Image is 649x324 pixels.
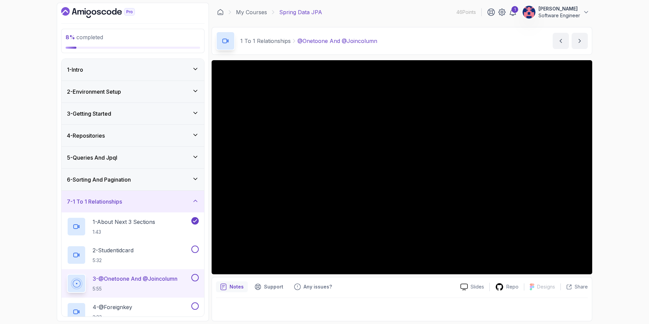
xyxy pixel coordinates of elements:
[67,132,105,140] h3: 4 - Repositories
[67,302,199,321] button: 4-@Foreignkey2:23
[67,217,199,236] button: 1-About Next 3 Sections1:43
[62,169,204,190] button: 6-Sorting And Pagination
[93,257,134,264] p: 5:32
[455,283,489,291] a: Slides
[523,6,535,19] img: user profile image
[67,176,131,184] h3: 6 - Sorting And Pagination
[62,103,204,124] button: 3-Getting Started
[62,59,204,80] button: 1-Intro
[93,218,155,226] p: 1 - About Next 3 Sections
[67,88,121,96] h3: 2 - Environment Setup
[506,283,519,290] p: Repo
[62,147,204,168] button: 5-Queries And Jpql
[66,34,75,41] span: 8 %
[553,33,569,49] button: previous content
[93,285,177,292] p: 5:55
[290,281,336,292] button: Feedback button
[93,246,134,254] p: 2 - Studentidcard
[230,283,244,290] p: Notes
[216,281,248,292] button: notes button
[471,283,484,290] p: Slides
[560,283,588,290] button: Share
[279,8,322,16] p: Spring Data JPA
[522,5,590,19] button: user profile image[PERSON_NAME]Software Engineer
[61,7,150,18] a: Dashboard
[572,33,588,49] button: next content
[93,275,177,283] p: 3 - @Onetoone And @Joincolumn
[67,198,122,206] h3: 7 - 1 To 1 Relationships
[490,283,524,291] a: Repo
[509,8,517,16] a: 1
[575,283,588,290] p: Share
[456,9,476,16] p: 46 Points
[297,37,377,45] p: @Onetoone And @Joincolumn
[66,34,103,41] span: completed
[67,110,111,118] h3: 3 - Getting Started
[62,191,204,212] button: 7-1 To 1 Relationships
[93,303,132,311] p: 4 - @Foreignkey
[236,8,267,16] a: My Courses
[67,246,199,264] button: 2-Studentidcard5:32
[537,283,555,290] p: Designs
[62,125,204,146] button: 4-Repositories
[67,274,199,293] button: 3-@Onetoone And @Joincolumn5:55
[304,283,332,290] p: Any issues?
[62,81,204,102] button: 2-Environment Setup
[93,229,155,235] p: 1:43
[67,154,117,162] h3: 5 - Queries And Jpql
[217,9,224,16] a: Dashboard
[250,281,287,292] button: Support button
[538,12,580,19] p: Software Engineer
[93,314,132,321] p: 2:23
[240,37,291,45] p: 1 To 1 Relationships
[264,283,283,290] p: Support
[511,6,518,13] div: 1
[538,5,580,12] p: [PERSON_NAME]
[67,66,83,74] h3: 1 - Intro
[212,60,592,274] iframe: 3 - @OneToOne and @JoinColumn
